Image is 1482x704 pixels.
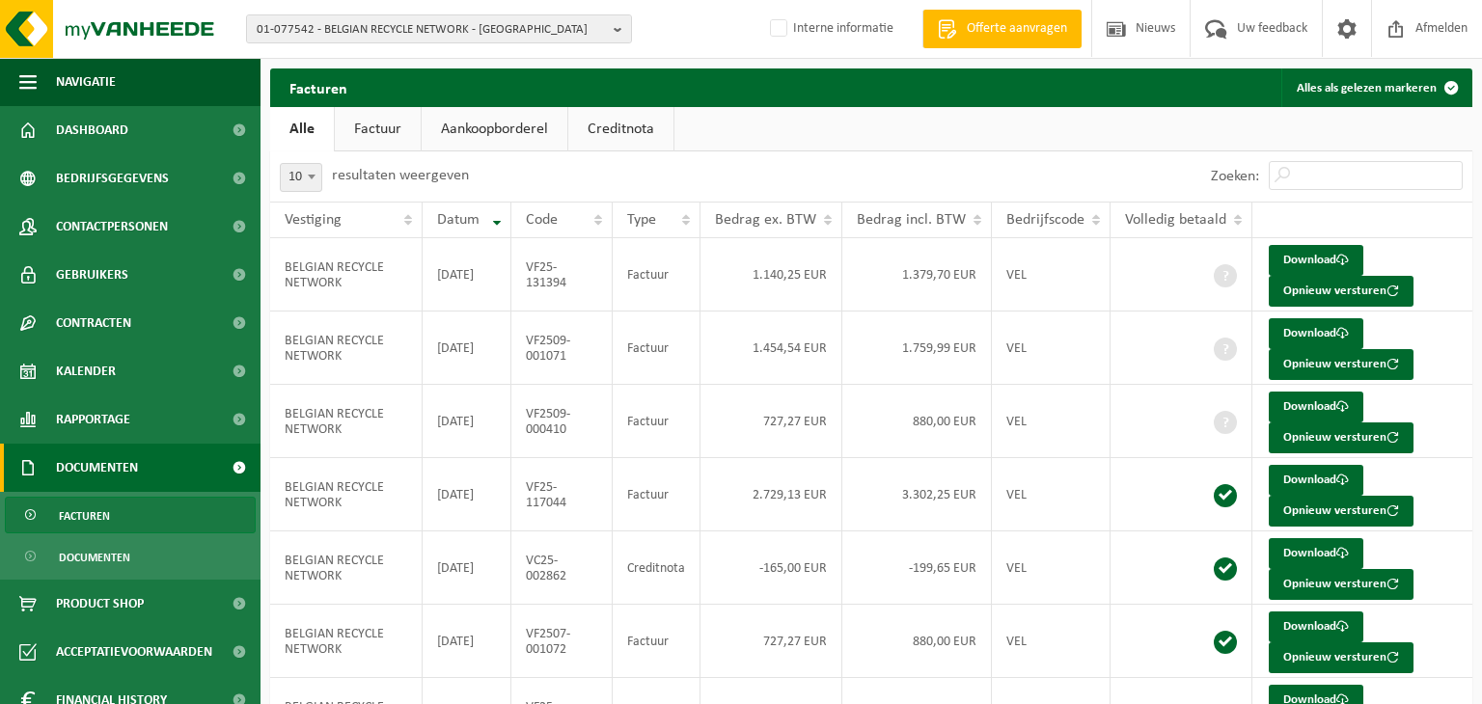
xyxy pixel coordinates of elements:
td: [DATE] [423,531,511,605]
td: VF2509-001071 [511,311,612,385]
td: [DATE] [423,385,511,458]
span: 10 [280,163,322,192]
a: Download [1269,245,1363,276]
span: Contactpersonen [56,203,168,251]
td: BELGIAN RECYCLE NETWORK [270,605,423,678]
td: 1.379,70 EUR [842,238,992,311]
span: Dashboard [56,106,128,154]
span: 10 [281,164,321,191]
button: Opnieuw versturen [1269,422,1413,453]
a: Download [1269,392,1363,422]
span: Acceptatievoorwaarden [56,628,212,676]
td: Factuur [613,458,701,531]
td: VEL [992,605,1111,678]
td: Factuur [613,605,701,678]
td: 1.454,54 EUR [700,311,842,385]
a: Offerte aanvragen [922,10,1082,48]
td: VF25-131394 [511,238,612,311]
a: Creditnota [568,107,673,151]
td: Factuur [613,238,701,311]
label: Zoeken: [1211,169,1259,184]
td: [DATE] [423,238,511,311]
td: 3.302,25 EUR [842,458,992,531]
button: Opnieuw versturen [1269,569,1413,600]
td: BELGIAN RECYCLE NETWORK [270,458,423,531]
td: 880,00 EUR [842,605,992,678]
span: Documenten [59,539,130,576]
td: VEL [992,238,1111,311]
span: Type [627,212,656,228]
a: Facturen [5,497,256,533]
span: Kalender [56,347,116,395]
span: Bedrijfscode [1006,212,1084,228]
td: 1.759,99 EUR [842,311,992,385]
h2: Facturen [270,68,367,106]
span: Gebruikers [56,251,128,299]
td: VF2507-001072 [511,605,612,678]
a: Download [1269,318,1363,349]
button: Opnieuw versturen [1269,349,1413,380]
td: Creditnota [613,531,701,605]
span: Bedrag incl. BTW [857,212,966,228]
td: 2.729,13 EUR [700,458,842,531]
span: Datum [437,212,480,228]
button: Opnieuw versturen [1269,642,1413,673]
td: VEL [992,531,1111,605]
button: Opnieuw versturen [1269,276,1413,307]
span: Documenten [56,444,138,492]
span: Bedrag ex. BTW [715,212,816,228]
label: resultaten weergeven [332,168,469,183]
span: Facturen [59,498,110,534]
td: -165,00 EUR [700,531,842,605]
a: Aankoopborderel [422,107,567,151]
span: Contracten [56,299,131,347]
button: Opnieuw versturen [1269,496,1413,527]
td: Factuur [613,385,701,458]
span: Rapportage [56,395,130,444]
td: VEL [992,458,1111,531]
span: Code [526,212,558,228]
td: -199,65 EUR [842,531,992,605]
a: Factuur [335,107,421,151]
span: Volledig betaald [1125,212,1226,228]
span: Bedrijfsgegevens [56,154,169,203]
td: BELGIAN RECYCLE NETWORK [270,238,423,311]
label: Interne informatie [766,14,893,43]
td: 1.140,25 EUR [700,238,842,311]
a: Alle [270,107,334,151]
span: Vestiging [285,212,342,228]
a: Download [1269,465,1363,496]
span: Navigatie [56,58,116,106]
td: BELGIAN RECYCLE NETWORK [270,311,423,385]
td: VC25-002862 [511,531,612,605]
a: Documenten [5,538,256,575]
a: Download [1269,611,1363,642]
td: Factuur [613,311,701,385]
td: BELGIAN RECYCLE NETWORK [270,531,423,605]
td: 727,27 EUR [700,385,842,458]
td: [DATE] [423,458,511,531]
td: VF25-117044 [511,458,612,531]
td: BELGIAN RECYCLE NETWORK [270,385,423,458]
td: [DATE] [423,311,511,385]
button: 01-077542 - BELGIAN RECYCLE NETWORK - [GEOGRAPHIC_DATA] [246,14,632,43]
td: VF2509-000410 [511,385,612,458]
button: Alles als gelezen markeren [1281,68,1470,107]
td: VEL [992,385,1111,458]
a: Download [1269,538,1363,569]
td: [DATE] [423,605,511,678]
span: Product Shop [56,580,144,628]
td: 727,27 EUR [700,605,842,678]
td: 880,00 EUR [842,385,992,458]
span: 01-077542 - BELGIAN RECYCLE NETWORK - [GEOGRAPHIC_DATA] [257,15,606,44]
td: VEL [992,311,1111,385]
span: Offerte aanvragen [962,19,1072,39]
